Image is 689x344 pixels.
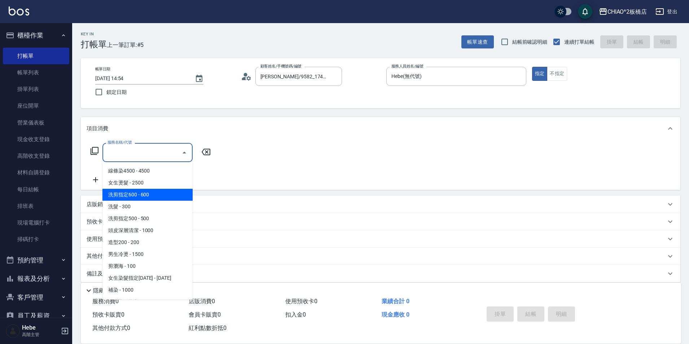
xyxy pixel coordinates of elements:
[382,298,409,305] span: 業績合計 0
[102,284,193,296] span: 補染 - 1000
[102,201,193,213] span: 洗髮 - 300
[3,164,69,181] a: 材料自購登錄
[260,64,302,69] label: 顧客姓名/手機號碼/編號
[102,213,193,225] span: 洗剪指定500 - 500
[107,140,132,145] label: 服務名稱/代號
[596,4,650,19] button: CHIAO^2板橋店
[106,88,127,96] span: 鎖定日期
[81,196,680,213] div: 店販銷售
[3,97,69,114] a: 座位開單
[102,248,193,260] span: 男生冷燙 - 1500
[285,311,306,318] span: 扣入金 0
[3,64,69,81] a: 帳單列表
[87,252,153,260] p: 其他付款方式
[81,32,107,36] h2: Key In
[92,311,124,318] span: 預收卡販賣 0
[512,38,548,46] span: 結帳前確認明細
[189,298,215,305] span: 店販消費 0
[607,7,647,16] div: CHIAO^2板橋店
[3,198,69,214] a: 排班表
[81,213,680,230] div: 預收卡販賣
[81,230,680,248] div: 使用預收卡
[9,6,29,16] img: Logo
[3,306,69,325] button: 員工及薪資
[87,218,114,226] p: 預收卡販賣
[107,40,144,49] span: 上一筆訂單:#5
[102,236,193,248] span: 造型200 - 200
[3,81,69,97] a: 掛單列表
[102,260,193,272] span: 剪瀏海 - 100
[81,265,680,282] div: 備註及來源
[22,331,59,338] p: 高階主管
[382,311,409,318] span: 現金應收 0
[532,67,548,81] button: 指定
[189,311,221,318] span: 會員卡販賣 0
[3,148,69,164] a: 高階收支登錄
[578,4,592,19] button: save
[95,66,110,72] label: 帳單日期
[179,147,190,158] button: Close
[3,251,69,270] button: 預約管理
[95,73,188,84] input: YYYY/MM/DD hh:mm
[3,288,69,307] button: 客戶管理
[102,225,193,236] span: 頭皮深層清潔 - 1000
[564,38,594,46] span: 連續打單結帳
[6,324,20,338] img: Person
[3,269,69,288] button: 報表及分析
[102,165,193,177] span: 線條染4500 - 4500
[22,324,59,331] h5: Hebe
[3,114,69,131] a: 營業儀表板
[102,189,193,201] span: 洗剪指定600 - 600
[189,325,227,331] span: 紅利點數折抵 0
[87,235,114,243] p: 使用預收卡
[3,131,69,148] a: 現金收支登錄
[547,67,567,81] button: 不指定
[190,70,208,87] button: Choose date, selected date is 2025-09-26
[102,296,193,308] span: 男生染髮指定 - 1500
[3,214,69,231] a: 現場電腦打卡
[3,231,69,248] a: 掃碼打卡
[102,272,193,284] span: 女生染髮指定[DATE] - [DATE]
[653,5,680,18] button: 登出
[92,298,119,305] span: 服務消費 0
[81,39,107,49] h3: 打帳單
[3,48,69,64] a: 打帳單
[92,325,130,331] span: 其他付款方式 0
[3,181,69,198] a: 每日結帳
[3,26,69,45] button: 櫃檯作業
[391,64,423,69] label: 服務人員姓名/編號
[285,298,317,305] span: 使用預收卡 0
[461,35,494,49] button: 帳單速查
[93,287,126,295] p: 隱藏業績明細
[81,117,680,140] div: 項目消費
[102,177,193,189] span: 女生燙髮 - 2500
[81,248,680,265] div: 其他付款方式入金可用餘額: 0
[87,270,114,278] p: 備註及來源
[87,125,108,132] p: 項目消費
[87,201,108,208] p: 店販銷售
